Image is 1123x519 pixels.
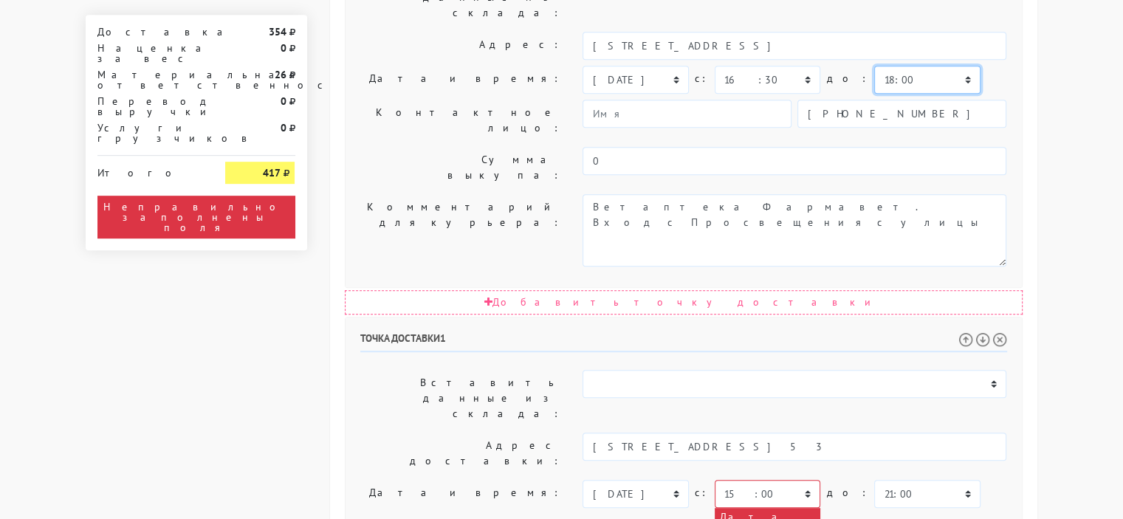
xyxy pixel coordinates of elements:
[268,25,286,38] strong: 354
[583,100,791,128] input: Имя
[349,32,572,60] label: Адрес:
[797,100,1006,128] input: Телефон
[695,66,709,92] label: c:
[97,162,204,178] div: Итого
[360,332,1007,352] h6: Точка доставки
[583,194,1006,267] textarea: Ветаптека Фармавет. Вход с Просвещения с улицы
[86,123,215,143] div: Услуги грузчиков
[86,96,215,117] div: Перевод выручки
[97,196,295,238] div: Неправильно заполнены поля
[280,121,286,134] strong: 0
[440,331,446,345] span: 1
[349,147,572,188] label: Сумма выкупа:
[86,69,215,90] div: Материальная ответственность
[349,194,572,267] label: Комментарий для курьера:
[280,41,286,55] strong: 0
[345,290,1023,315] div: Добавить точку доставки
[349,370,572,427] label: Вставить данные из склада:
[349,433,572,474] label: Адрес доставки:
[349,66,572,94] label: Дата и время:
[349,100,572,141] label: Контактное лицо:
[695,480,709,506] label: c:
[826,480,868,506] label: до:
[274,68,286,81] strong: 26
[826,66,868,92] label: до:
[280,94,286,108] strong: 0
[86,27,215,37] div: Доставка
[86,43,215,63] div: Наценка за вес
[262,166,280,179] strong: 417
